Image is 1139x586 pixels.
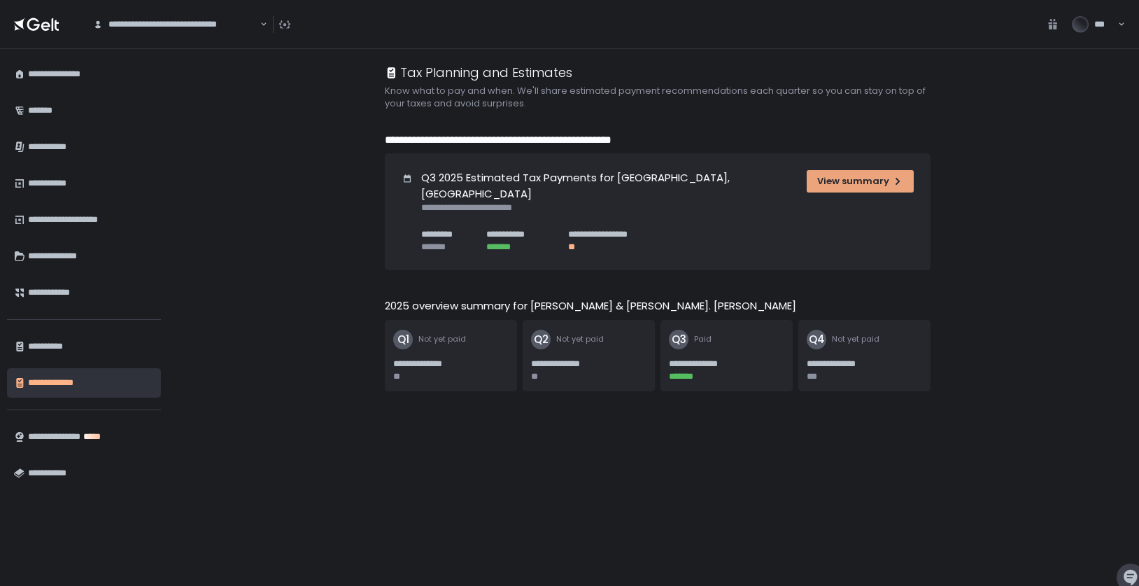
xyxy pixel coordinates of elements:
[397,332,409,347] text: Q1
[694,334,712,344] span: Paid
[807,170,914,193] button: View summary
[421,170,790,202] h1: Q3 2025 Estimated Tax Payments for [GEOGRAPHIC_DATA], [GEOGRAPHIC_DATA]
[258,18,259,32] input: Search for option
[385,63,572,82] div: Tax Planning and Estimates
[418,334,466,344] span: Not yet paid
[809,332,825,347] text: Q4
[817,175,903,188] div: View summary
[672,332,686,347] text: Q3
[84,10,267,39] div: Search for option
[556,334,604,344] span: Not yet paid
[385,85,945,110] h2: Know what to pay and when. We'll share estimated payment recommendations each quarter so you can ...
[832,334,879,344] span: Not yet paid
[385,298,796,314] h2: 2025 overview summary for [PERSON_NAME] & [PERSON_NAME]. [PERSON_NAME]
[534,332,549,347] text: Q2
